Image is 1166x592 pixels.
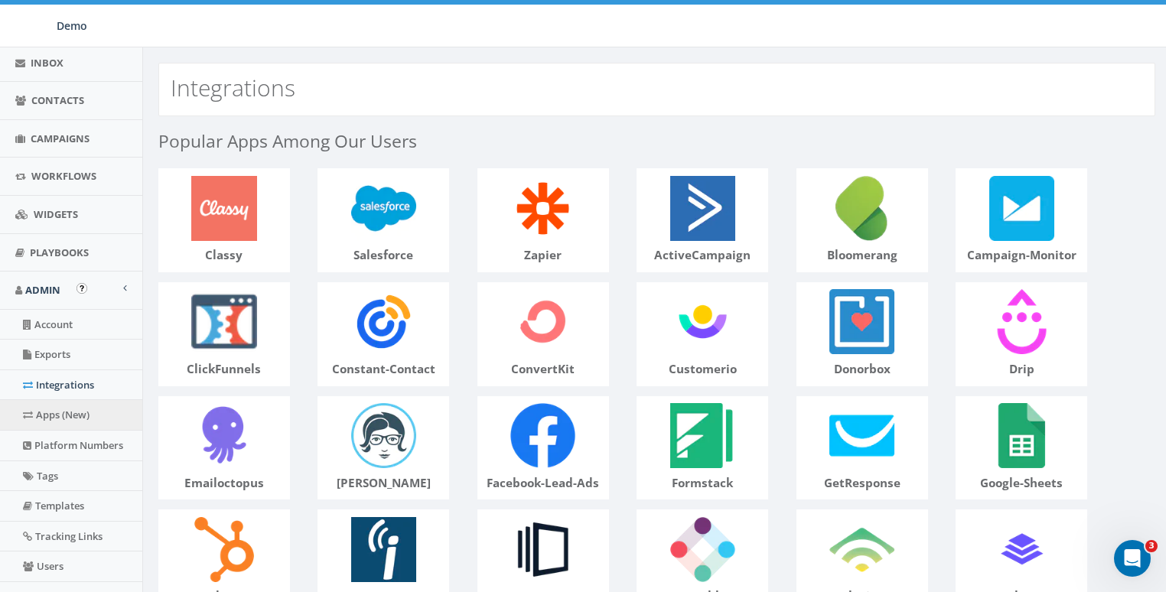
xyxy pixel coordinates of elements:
[797,361,927,378] p: donorbox
[982,397,1060,475] img: google-sheets-logo
[1114,540,1151,577] iframe: Intercom live chat
[797,247,927,264] p: bloomerang
[318,247,448,264] p: salesforce
[159,361,289,378] p: clickFunnels
[823,510,901,588] img: klaviyo-logo
[25,283,60,297] span: Admin
[31,56,64,70] span: Inbox
[478,247,608,264] p: zapier
[663,283,741,361] img: customerio-logo
[504,169,582,247] img: zapier-logo
[478,475,608,492] p: facebook-lead-ads
[663,397,741,475] img: formstack-logo
[31,132,90,145] span: Campaigns
[504,510,582,588] img: instapage-logo
[982,169,1060,247] img: campaign-monitor-logo
[982,510,1060,588] img: leadpages-logo
[77,283,87,294] button: Open In-App Guide
[637,247,767,264] p: activeCampaign
[797,475,927,492] p: getResponse
[171,75,295,100] h2: Integrations
[823,397,901,475] img: getResponse-logo
[823,169,901,247] img: bloomerang-logo
[663,169,741,247] img: activeCampaign-logo
[31,169,96,183] span: Workflows
[159,475,289,492] p: emailoctopus
[982,283,1060,361] img: drip-logo
[185,169,263,247] img: classy-logo
[637,475,767,492] p: formstack
[344,283,422,361] img: constant-contact-logo
[478,361,608,378] p: convertKit
[31,93,84,107] span: Contacts
[185,397,263,475] img: emailoctopus-logo
[663,510,741,588] img: iterable-logo
[956,475,1086,492] p: google-sheets
[344,397,422,475] img: emma-logo
[318,361,448,378] p: constant-contact
[318,475,448,492] p: [PERSON_NAME]
[185,283,263,361] img: clickFunnels-logo
[637,361,767,378] p: customerio
[823,283,901,361] img: donorbox-logo
[185,510,263,588] img: hubspot-logo
[57,18,87,33] span: Demo
[956,247,1086,264] p: campaign-monitor
[504,283,582,361] img: convertKit-logo
[504,397,582,475] img: facebook-lead-ads-logo
[344,169,422,247] img: salesforce-logo
[1145,540,1158,552] span: 3
[159,247,289,264] p: classy
[344,510,422,588] img: iContact-logo
[34,207,78,221] span: Widgets
[956,361,1086,378] p: drip
[30,246,89,259] span: Playbooks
